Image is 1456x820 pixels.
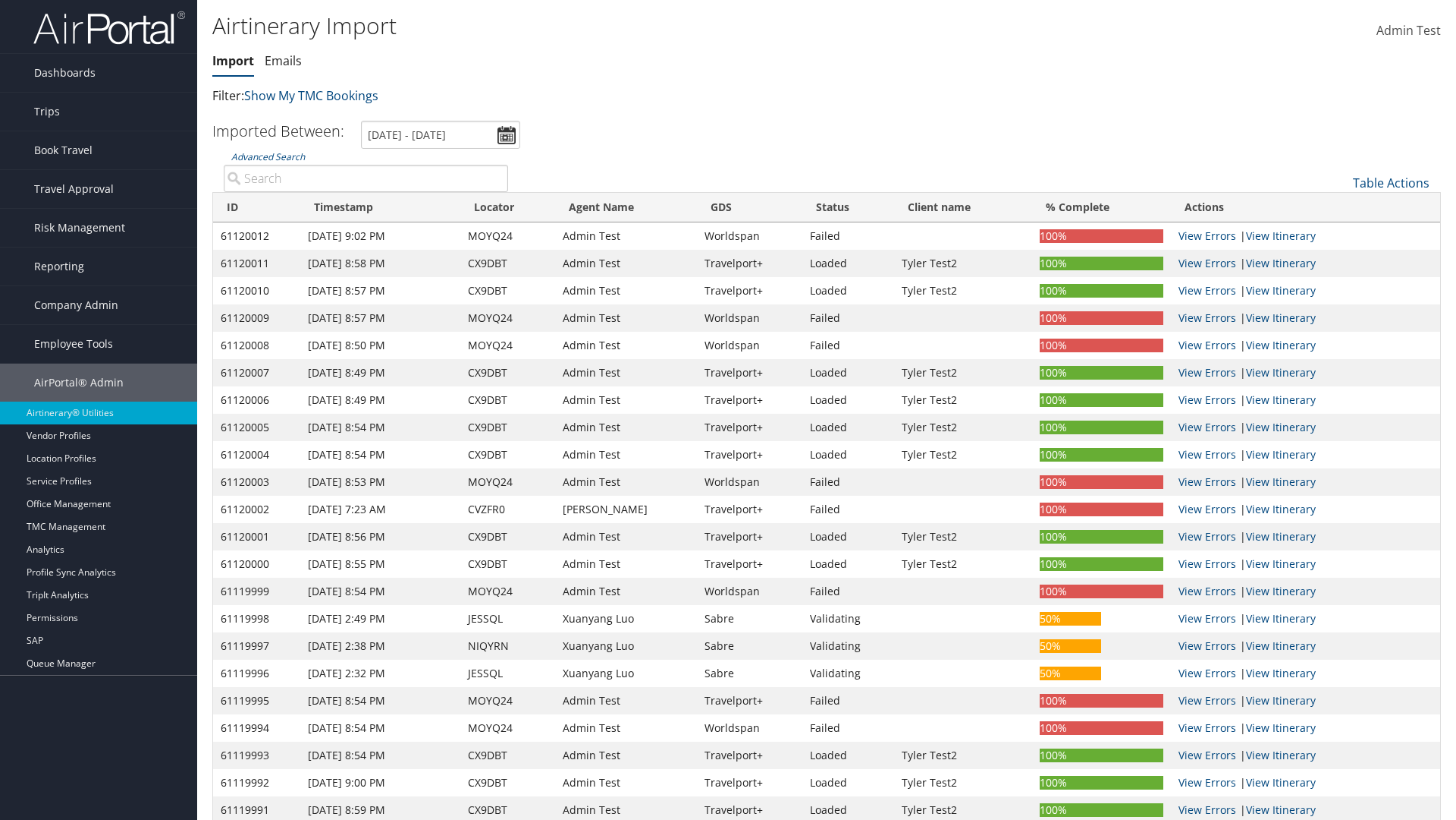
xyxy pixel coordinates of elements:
span: Admin Test [1376,22,1441,39]
td: | [1171,332,1440,359]
div: 100% [1040,749,1163,762]
span: Employee Tools [34,325,113,363]
td: 61119998 [213,605,300,632]
div: 50% [1040,667,1102,680]
span: Company Admin [34,286,118,324]
td: Worldspan [697,578,803,605]
th: Status: activate to sort column ascending [802,193,894,222]
td: Failed [802,714,894,742]
td: 61120010 [213,277,300,304]
td: Xuanyang Luo [555,660,697,687]
td: | [1171,468,1440,496]
div: 100% [1040,448,1163,462]
td: [DATE] 7:23 AM [300,496,461,523]
td: 61119992 [213,769,300,796]
td: 61120012 [213,222,300,250]
td: Travelport+ [697,496,803,523]
a: View errors [1178,529,1236,544]
td: 61120002 [213,496,300,523]
td: Worldspan [697,468,803,496]
td: Admin Test [555,414,697,441]
td: [DATE] 9:00 PM [300,769,461,796]
td: CVZFR0 [460,496,555,523]
a: View Itinerary Details [1246,529,1316,544]
td: Admin Test [555,441,697,468]
td: MOYQ24 [460,222,555,250]
img: airportal-logo.png [33,10,185,46]
td: Admin Test [555,523,697,550]
div: 100% [1040,776,1163,790]
a: View errors [1178,639,1236,653]
td: | [1171,578,1440,605]
td: CX9DBT [460,359,555,386]
td: Travelport+ [697,441,803,468]
td: Loaded [802,277,894,304]
a: View Itinerary Details [1246,639,1316,653]
td: Travelport+ [697,414,803,441]
a: Emails [265,52,302,69]
td: | [1171,414,1440,441]
div: 100% [1040,694,1163,708]
div: 100% [1040,393,1163,407]
td: Failed [802,496,894,523]
td: CX9DBT [460,550,555,578]
a: View Itinerary Details [1246,803,1316,817]
td: | [1171,250,1440,277]
td: Validating [802,605,894,632]
a: View errors [1178,365,1236,380]
td: 61119993 [213,742,300,769]
span: Risk Management [34,209,125,247]
a: View errors [1178,475,1236,489]
td: CX9DBT [460,414,555,441]
td: MOYQ24 [460,468,555,496]
span: Trips [34,93,60,131]
td: Sabre [697,660,803,687]
th: Client name: activate to sort column ascending [894,193,1032,222]
td: Travelport+ [697,687,803,714]
td: Loaded [802,523,894,550]
td: Admin Test [555,386,697,414]
th: % Complete: activate to sort column ascending [1032,193,1171,222]
a: View errors [1178,338,1236,352]
td: Loaded [802,441,894,468]
a: View Itinerary Details [1246,311,1316,325]
p: Filter: [212,87,1031,106]
td: Admin Test [555,550,697,578]
td: [DATE] 8:54 PM [300,441,461,468]
td: [DATE] 2:32 PM [300,660,461,687]
a: View Itinerary Details [1246,693,1316,708]
td: JESSQL [460,605,555,632]
td: [DATE] 8:54 PM [300,414,461,441]
td: Failed [802,578,894,605]
td: 61120009 [213,304,300,332]
td: [DATE] 8:53 PM [300,468,461,496]
td: Admin Test [555,687,697,714]
a: View Itinerary Details [1246,611,1316,626]
a: Advanced Search [231,150,305,163]
td: Loaded [802,550,894,578]
td: 61120008 [213,332,300,359]
td: 61120007 [213,359,300,386]
a: View Itinerary Details [1246,666,1316,680]
a: Import [212,52,254,69]
td: [DATE] 8:57 PM [300,277,461,304]
td: Tyler Test2 [894,769,1032,796]
td: [DATE] 8:49 PM [300,359,461,386]
td: | [1171,742,1440,769]
td: | [1171,550,1440,578]
a: View Itinerary Details [1246,775,1316,790]
td: Loaded [802,250,894,277]
td: Admin Test [555,714,697,742]
a: Admin Test [1376,8,1441,55]
td: Xuanyang Luo [555,632,697,660]
h1: Airtinerary Import [212,10,1031,42]
td: Tyler Test2 [894,359,1032,386]
td: MOYQ24 [460,687,555,714]
a: View errors [1178,502,1236,516]
td: | [1171,660,1440,687]
td: Loaded [802,414,894,441]
td: 61120005 [213,414,300,441]
td: 61120004 [213,441,300,468]
td: [DATE] 8:54 PM [300,687,461,714]
a: View Itinerary Details [1246,283,1316,298]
